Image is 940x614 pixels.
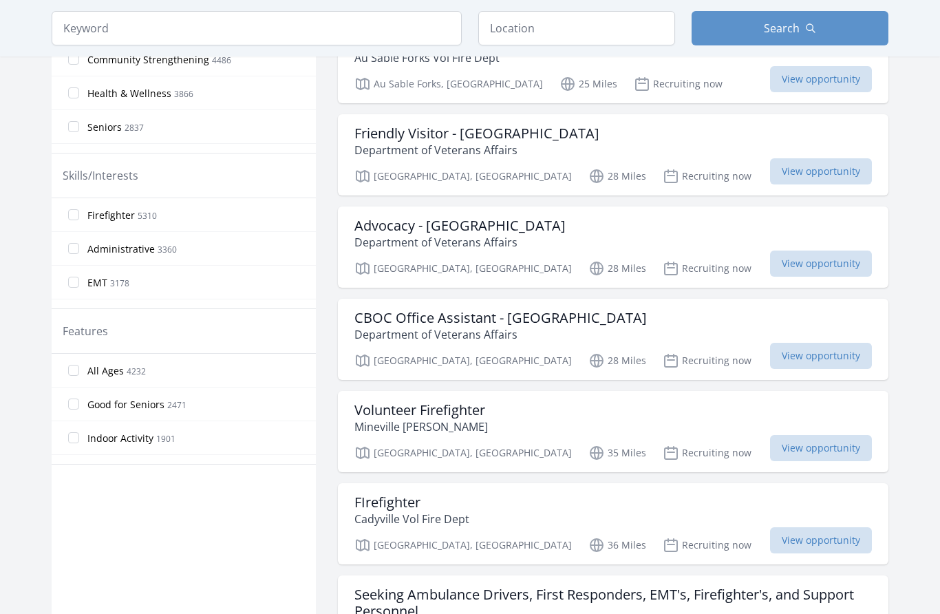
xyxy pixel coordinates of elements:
[764,20,800,36] span: Search
[125,122,144,134] span: 2837
[127,366,146,377] span: 4232
[68,121,79,132] input: Seniors 2837
[354,445,572,461] p: [GEOGRAPHIC_DATA], [GEOGRAPHIC_DATA]
[354,310,647,326] h3: CBOC Office Assistant - [GEOGRAPHIC_DATA]
[354,168,572,184] p: [GEOGRAPHIC_DATA], [GEOGRAPHIC_DATA]
[354,76,543,92] p: Au Sable Forks, [GEOGRAPHIC_DATA]
[68,432,79,443] input: Indoor Activity 1901
[338,483,888,564] a: FIrefighter Cadyville Vol Fire Dept [GEOGRAPHIC_DATA], [GEOGRAPHIC_DATA] 36 Miles Recruiting now ...
[138,210,157,222] span: 5310
[174,88,193,100] span: 3866
[354,419,488,435] p: Mineville [PERSON_NAME]
[559,76,617,92] p: 25 Miles
[87,432,153,445] span: Indoor Activity
[354,260,572,277] p: [GEOGRAPHIC_DATA], [GEOGRAPHIC_DATA]
[354,352,572,369] p: [GEOGRAPHIC_DATA], [GEOGRAPHIC_DATA]
[770,251,872,277] span: View opportunity
[87,120,122,134] span: Seniors
[663,445,751,461] p: Recruiting now
[68,87,79,98] input: Health & Wellness 3866
[770,527,872,553] span: View opportunity
[87,276,107,290] span: EMT
[663,537,751,553] p: Recruiting now
[68,277,79,288] input: EMT 3178
[588,260,646,277] p: 28 Miles
[354,494,469,511] h3: FIrefighter
[68,365,79,376] input: All Ages 4232
[87,87,171,100] span: Health & Wellness
[338,391,888,472] a: Volunteer Firefighter Mineville [PERSON_NAME] [GEOGRAPHIC_DATA], [GEOGRAPHIC_DATA] 35 Miles Recru...
[770,435,872,461] span: View opportunity
[338,299,888,380] a: CBOC Office Assistant - [GEOGRAPHIC_DATA] Department of Veterans Affairs [GEOGRAPHIC_DATA], [GEOG...
[63,323,108,339] legend: Features
[68,54,79,65] input: Community Strengthening 4486
[663,168,751,184] p: Recruiting now
[338,22,888,103] a: Interior Firefighter, Firefighter Support, Jr. Firefighter, Probationary Firefighter Au Sable For...
[52,11,462,45] input: Keyword
[354,50,844,66] p: Au Sable Forks Vol Fire Dept
[354,402,488,419] h3: Volunteer Firefighter
[663,260,751,277] p: Recruiting now
[68,209,79,220] input: Firefighter 5310
[478,11,675,45] input: Location
[87,242,155,256] span: Administrative
[338,207,888,288] a: Advocacy - [GEOGRAPHIC_DATA] Department of Veterans Affairs [GEOGRAPHIC_DATA], [GEOGRAPHIC_DATA] ...
[354,142,599,158] p: Department of Veterans Affairs
[354,234,566,251] p: Department of Veterans Affairs
[68,399,79,410] input: Good for Seniors 2471
[212,54,231,66] span: 4486
[692,11,888,45] button: Search
[87,364,124,378] span: All Ages
[354,537,572,553] p: [GEOGRAPHIC_DATA], [GEOGRAPHIC_DATA]
[87,53,209,67] span: Community Strengthening
[338,114,888,195] a: Friendly Visitor - [GEOGRAPHIC_DATA] Department of Veterans Affairs [GEOGRAPHIC_DATA], [GEOGRAPHI...
[770,343,872,369] span: View opportunity
[354,125,599,142] h3: Friendly Visitor - [GEOGRAPHIC_DATA]
[68,243,79,254] input: Administrative 3360
[354,511,469,527] p: Cadyville Vol Fire Dept
[87,398,164,412] span: Good for Seniors
[588,352,646,369] p: 28 Miles
[770,66,872,92] span: View opportunity
[156,433,175,445] span: 1901
[354,218,566,234] h3: Advocacy - [GEOGRAPHIC_DATA]
[588,445,646,461] p: 35 Miles
[110,277,129,289] span: 3178
[588,537,646,553] p: 36 Miles
[63,167,138,184] legend: Skills/Interests
[663,352,751,369] p: Recruiting now
[87,209,135,222] span: Firefighter
[158,244,177,255] span: 3360
[167,399,186,411] span: 2471
[634,76,723,92] p: Recruiting now
[354,326,647,343] p: Department of Veterans Affairs
[770,158,872,184] span: View opportunity
[588,168,646,184] p: 28 Miles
